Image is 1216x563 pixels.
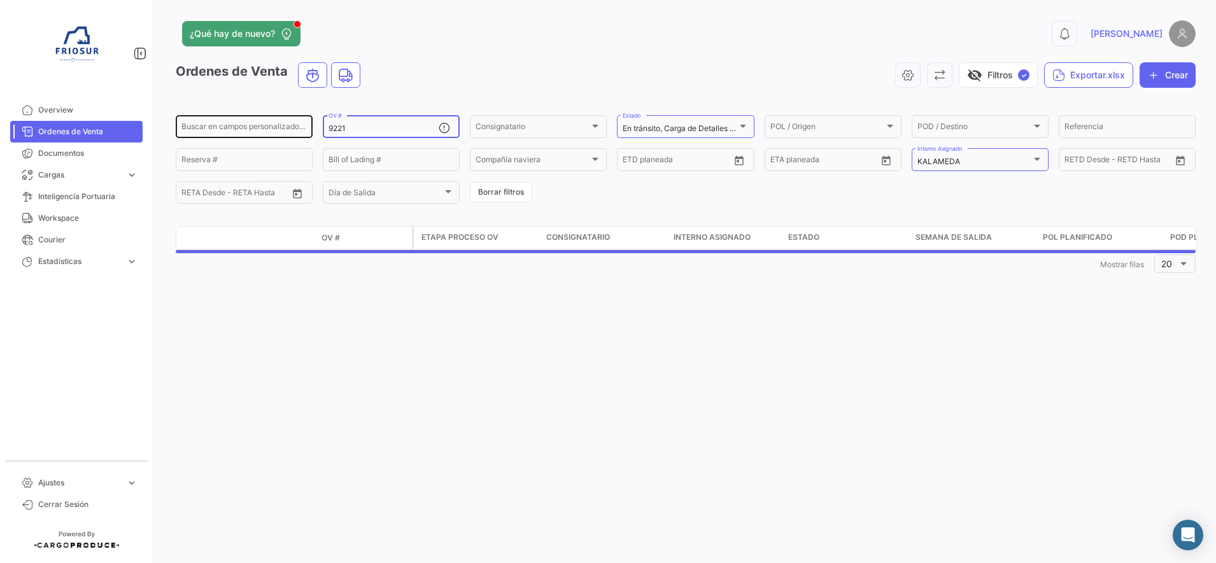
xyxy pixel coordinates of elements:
span: expand_more [126,477,138,489]
img: placeholder-user.png [1169,20,1196,47]
span: Ordenes de Venta [38,126,138,137]
a: Ordenes de Venta [10,121,143,142]
datatable-header-cell: Consignatario [541,226,668,249]
button: Open calendar [730,151,749,170]
datatable-header-cell: POL Planificado [1038,226,1165,249]
datatable-header-cell: Modo de Transporte [202,233,234,243]
span: Documentos [38,148,138,159]
span: expand_more [126,256,138,267]
mat-select-trigger: En tránsito, Carga de Detalles Pendiente [623,123,766,133]
datatable-header-cell: Estado Doc. [234,233,316,243]
span: POL / Origen [770,124,884,133]
span: ✓ [1018,69,1029,81]
span: Cargas [38,169,121,181]
button: Ocean [299,63,327,87]
span: Courier [38,234,138,246]
input: Desde [181,190,204,199]
button: Open calendar [877,151,896,170]
a: Courier [10,229,143,251]
span: Cerrar Sesión [38,499,138,510]
img: 6ea6c92c-e42a-4aa8-800a-31a9cab4b7b0.jpg [45,15,108,79]
a: Inteligencia Portuaria [10,186,143,207]
span: 20 [1161,258,1172,269]
span: Overview [38,104,138,116]
span: Mostrar filas [1100,260,1144,269]
span: Ajustes [38,477,121,489]
span: OV # [322,232,340,244]
span: Interno Asignado [674,232,751,243]
datatable-header-cell: Semana de Salida [910,226,1038,249]
input: Hasta [654,157,705,166]
a: Overview [10,99,143,121]
span: ¿Qué hay de nuevo? [190,27,275,40]
mat-select-trigger: KALAMEDA [917,156,960,166]
button: Open calendar [1171,151,1190,170]
input: Hasta [1096,157,1147,166]
button: Borrar filtros [470,182,532,203]
span: Compañía naviera [476,157,590,166]
span: Día de Salida [329,190,442,199]
span: Semana de Salida [916,232,992,243]
span: visibility_off [967,67,982,83]
span: Estadísticas [38,256,121,267]
h3: Ordenes de Venta [176,62,364,88]
span: Etapa Proceso OV [421,232,498,243]
a: Documentos [10,142,143,164]
input: Desde [623,157,646,166]
input: Hasta [802,157,853,166]
input: Desde [1064,157,1087,166]
button: Crear [1140,62,1196,88]
datatable-header-cell: Interno Asignado [668,226,783,249]
a: Workspace [10,207,143,229]
div: Abrir Intercom Messenger [1173,520,1203,550]
span: expand_more [126,169,138,181]
span: Estado [788,232,819,243]
span: [PERSON_NAME] [1091,27,1163,40]
button: Exportar.xlsx [1044,62,1133,88]
span: Consignatario [476,124,590,133]
button: Land [332,63,360,87]
span: POL Planificado [1043,232,1112,243]
datatable-header-cell: Etapa Proceso OV [414,226,541,249]
input: Desde [770,157,793,166]
span: Inteligencia Portuaria [38,191,138,202]
datatable-header-cell: Estado [783,226,910,249]
input: Hasta [213,190,264,199]
datatable-header-cell: OV # [316,227,412,249]
button: Open calendar [288,184,307,203]
span: POD / Destino [917,124,1031,133]
span: Workspace [38,212,138,224]
button: visibility_offFiltros✓ [959,62,1038,88]
span: Consignatario [546,232,610,243]
button: ¿Qué hay de nuevo? [182,21,300,46]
